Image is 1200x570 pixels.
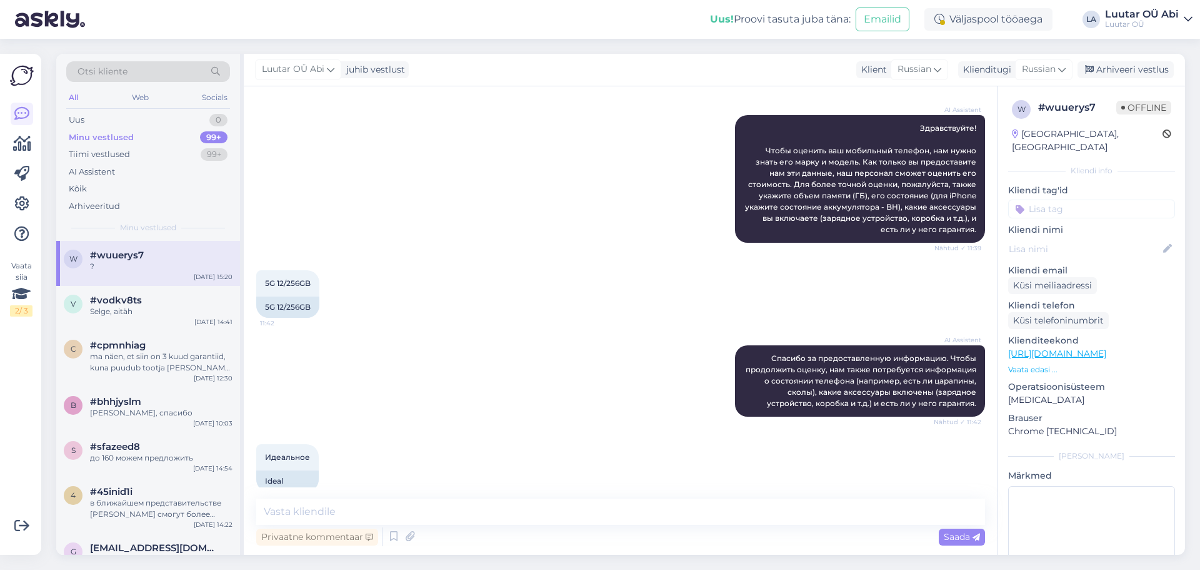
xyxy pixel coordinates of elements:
img: Askly Logo [10,64,34,88]
div: Privaatne kommentaar [256,529,378,546]
div: Kõik [69,183,87,195]
span: 11:42 [260,318,307,328]
span: g [71,547,76,556]
span: Otsi kliente [77,65,127,78]
a: Luutar OÜ AbiLuutar OÜ [1105,9,1192,29]
p: Kliendi tag'id [1008,184,1175,197]
span: c [71,344,76,354]
span: Russian [897,63,931,76]
div: [DATE] 10:03 [193,419,232,428]
span: Minu vestlused [120,222,176,233]
span: Russian [1022,63,1056,76]
div: Küsi telefoninumbrit [1008,312,1109,329]
div: Tiimi vestlused [69,148,130,161]
div: в ближайшем представительстве [PERSON_NAME] смогут более точно оценить [90,497,232,520]
span: AI Assistent [934,105,981,115]
div: Klient [856,63,887,76]
div: [DATE] 14:41 [194,317,232,327]
span: Luutar OÜ Abi [262,63,324,76]
span: w [1017,104,1026,114]
div: lõuna on seal kella 14:00-14:30 [90,554,232,565]
input: Lisa nimi [1009,242,1161,256]
div: Kliendi info [1008,165,1175,176]
p: Märkmed [1008,469,1175,482]
div: Minu vestlused [69,131,134,144]
span: #wuuerys7 [90,250,144,261]
div: [GEOGRAPHIC_DATA], [GEOGRAPHIC_DATA] [1012,128,1162,154]
button: Emailid [856,8,909,31]
div: Selge, aitäh [90,306,232,317]
div: до 160 можем предложить [90,452,232,464]
div: Klienditugi [958,63,1011,76]
div: [DATE] 14:54 [193,464,232,473]
p: Kliendi email [1008,264,1175,277]
span: Offline [1116,101,1171,115]
span: Nähtud ✓ 11:42 [934,417,981,427]
div: Küsi meiliaadressi [1008,277,1097,294]
span: 5G 12/256GB [265,278,311,288]
div: [DATE] 12:30 [194,374,232,383]
div: [PERSON_NAME] [1008,450,1175,462]
div: juhib vestlust [341,63,405,76]
p: Klienditeekond [1008,334,1175,347]
span: #vodkv8ts [90,295,142,306]
div: Arhiveeritud [69,200,120,213]
div: [DATE] 14:22 [194,520,232,529]
span: b [71,400,76,410]
span: #cpmnhiag [90,340,146,351]
div: 99+ [200,131,227,144]
div: Socials [199,89,230,106]
div: Ideal [256,471,319,492]
span: AI Assistent [934,335,981,345]
span: gertu.kunman@online.ee [90,542,220,554]
div: All [66,89,81,106]
div: 0 [209,114,227,126]
div: Arhiveeri vestlus [1077,61,1174,78]
span: #bhhjyslm [90,396,141,407]
div: Proovi tasuta juba täna: [710,12,851,27]
p: Kliendi telefon [1008,299,1175,312]
div: Väljaspool tööaega [924,8,1052,31]
span: Nähtud ✓ 11:39 [934,243,981,253]
p: [MEDICAL_DATA] [1008,394,1175,407]
div: LA [1082,11,1100,28]
div: [DATE] 15:20 [194,272,232,282]
div: [PERSON_NAME], спасибо [90,407,232,419]
span: Спасибо за предоставленную информацию. Чтобы продолжить оценку, нам также потребуется информация ... [746,354,978,408]
div: ? [90,261,232,272]
div: Luutar OÜ [1105,19,1179,29]
div: AI Assistent [69,166,115,178]
span: #sfazeed8 [90,441,140,452]
p: Kliendi nimi [1008,223,1175,237]
input: Lisa tag [1008,200,1175,218]
div: Web [129,89,151,106]
div: Vaata siia [10,260,32,317]
p: Chrome [TECHNICAL_ID] [1008,425,1175,438]
div: ma näen, et siin on 3 kuud garantiid, kuna puudub tootja [PERSON_NAME] tsekk, siis kehtib Luutari... [90,351,232,374]
div: Luutar OÜ Abi [1105,9,1179,19]
span: v [71,299,76,308]
p: Operatsioonisüsteem [1008,380,1175,394]
a: [URL][DOMAIN_NAME] [1008,348,1106,359]
p: Brauser [1008,412,1175,425]
span: 4 [71,491,76,500]
div: 99+ [201,148,227,161]
div: # wuuerys7 [1038,100,1116,115]
div: 2 / 3 [10,305,32,317]
span: s [71,445,76,455]
span: w [69,254,77,263]
span: Saada [944,531,980,542]
p: Vaata edasi ... [1008,364,1175,375]
span: Идеальное [265,452,310,462]
div: 5G 12/256GB [256,297,319,318]
div: Uus [69,114,84,126]
span: #45inid1i [90,486,132,497]
b: Uus! [710,13,734,25]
